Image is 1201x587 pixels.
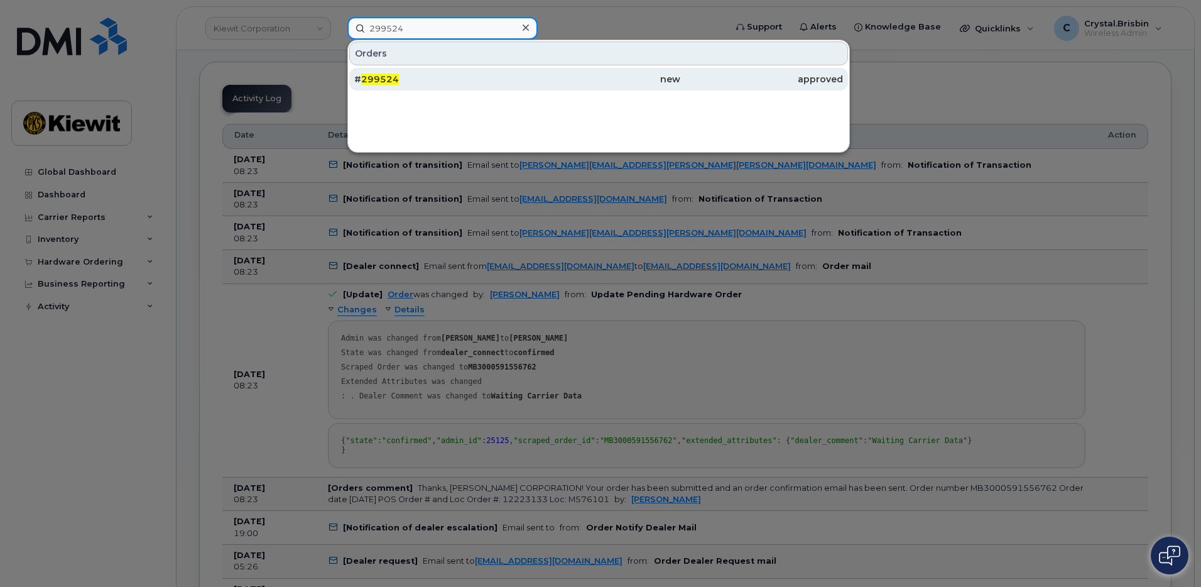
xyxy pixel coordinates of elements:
div: # [354,73,517,85]
span: 299524 [361,74,399,85]
input: Find something... [347,17,538,40]
div: approved [680,73,843,85]
a: #299524newapproved [349,68,848,91]
img: Open chat [1159,546,1180,566]
div: new [517,73,680,85]
div: Orders [349,41,848,65]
